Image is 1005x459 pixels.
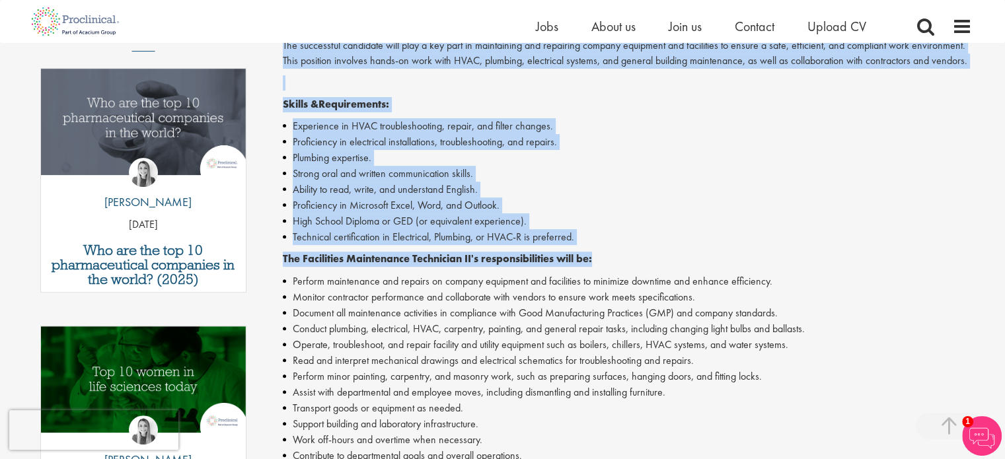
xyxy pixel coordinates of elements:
[283,182,972,197] li: Ability to read, write, and understand English.
[48,243,240,287] a: Who are the top 10 pharmaceutical companies in the world? (2025)
[283,118,972,134] li: Experience in HVAC troubleshooting, repair, and filter changes.
[283,166,972,182] li: Strong oral and written communication skills.
[735,18,774,35] a: Contact
[536,18,558,35] a: Jobs
[283,400,972,416] li: Transport goods or equipment as needed.
[283,273,972,289] li: Perform maintenance and repairs on company equipment and facilities to minimize downtime and enha...
[283,197,972,213] li: Proficiency in Microsoft Excel, Word, and Outlook.
[283,229,972,245] li: Technical certification in Electrical, Plumbing, or HVAC-R is preferred.
[283,384,972,400] li: Assist with departmental and employee moves, including dismantling and installing furniture.
[283,134,972,150] li: Proficiency in electrical installations, troubleshooting, and repairs.
[669,18,702,35] a: Join us
[283,337,972,353] li: Operate, troubleshoot, and repair facility and utility equipment such as boilers, chillers, HVAC ...
[41,69,246,186] a: Link to a post
[41,326,246,433] img: Top 10 women in life sciences today
[962,416,973,427] span: 1
[591,18,636,35] a: About us
[318,97,389,111] strong: Requirements:
[41,217,246,232] p: [DATE]
[41,69,246,175] img: Top 10 pharmaceutical companies in the world 2025
[283,38,972,69] p: The successful candidate will play a key part in maintaining and repairing company equipment and ...
[283,369,972,384] li: Perform minor painting, carpentry, and masonry work, such as preparing surfaces, hanging doors, a...
[283,97,318,111] strong: Skills &
[283,289,972,305] li: Monitor contractor performance and collaborate with vendors to ensure work meets specifications.
[283,353,972,369] li: Read and interpret mechanical drawings and electrical schematics for troubleshooting and repairs.
[9,410,178,450] iframe: reCAPTCHA
[807,18,866,35] a: Upload CV
[283,416,972,432] li: Support building and laboratory infrastructure.
[283,252,592,265] strong: The Facilities Maintenance Technician II's responsibilities will be:
[283,213,972,229] li: High School Diploma or GED (or equivalent experience).
[283,150,972,166] li: Plumbing expertise.
[41,326,246,443] a: Link to a post
[94,158,192,217] a: Hannah Burke [PERSON_NAME]
[962,416,1002,456] img: Chatbot
[283,321,972,337] li: Conduct plumbing, electrical, HVAC, carpentry, painting, and general repair tasks, including chan...
[94,194,192,211] p: [PERSON_NAME]
[283,305,972,321] li: Document all maintenance activities in compliance with Good Manufacturing Practices (GMP) and com...
[129,158,158,187] img: Hannah Burke
[283,432,972,448] li: Work off-hours and overtime when necessary.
